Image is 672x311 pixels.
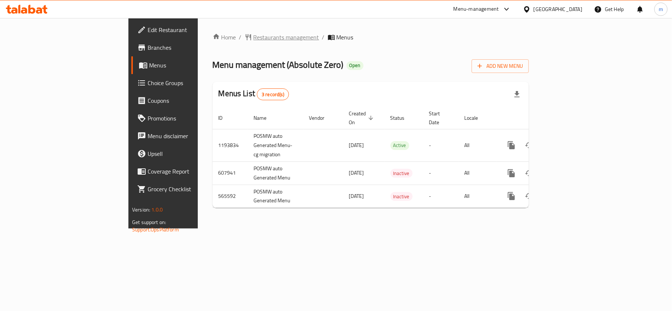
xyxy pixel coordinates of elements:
a: Support.OpsPlatform [132,225,179,234]
span: Start Date [429,109,450,127]
span: [DATE] [349,168,364,178]
div: Menu-management [454,5,499,14]
td: - [423,129,459,161]
span: Open [347,62,363,69]
button: more [503,187,520,205]
span: Inactive [390,169,413,178]
div: Inactive [390,192,413,201]
div: Open [347,61,363,70]
td: All [459,161,497,185]
span: [DATE] [349,191,364,201]
span: Upsell [148,149,235,158]
div: Total records count [257,88,289,100]
td: - [423,185,459,208]
button: Change Status [520,187,538,205]
span: Menus [149,61,235,70]
span: Menu management ( Absolute Zero ) [213,56,344,73]
button: more [503,164,520,182]
span: 3 record(s) [257,91,289,98]
a: Coupons [131,92,241,109]
td: All [459,185,497,208]
button: Add New Menu [472,59,529,73]
span: Name [254,113,276,122]
div: Export file [508,85,526,103]
span: Locale [465,113,488,122]
span: Coverage Report [148,167,235,176]
li: / [322,33,325,42]
span: Promotions [148,114,235,123]
span: Created On [349,109,376,127]
th: Actions [497,107,579,129]
span: ID [218,113,232,122]
span: Restaurants management [254,33,319,42]
a: Menu disclaimer [131,127,241,145]
span: Vendor [309,113,334,122]
span: Choice Groups [148,78,235,87]
span: Edit Restaurant [148,25,235,34]
td: All [459,129,497,161]
span: Grocery Checklist [148,185,235,193]
a: Upsell [131,145,241,163]
span: Version: [132,205,150,214]
td: POSMW auto Generated Menu-cg migration [248,129,303,161]
span: Get support on: [132,217,166,227]
span: m [659,5,663,13]
a: Menus [131,56,241,74]
button: Change Status [520,136,538,154]
nav: breadcrumb [213,33,529,42]
span: Menus [337,33,354,42]
button: more [503,136,520,154]
a: Promotions [131,109,241,127]
span: Branches [148,43,235,52]
span: [DATE] [349,140,364,150]
span: Coupons [148,96,235,105]
a: Branches [131,39,241,56]
span: Menu disclaimer [148,132,235,140]
span: 1.0.0 [151,205,163,214]
td: POSMW auto Generated Menu [248,161,303,185]
td: - [423,161,459,185]
span: Active [390,141,409,150]
button: Change Status [520,164,538,182]
h2: Menus List [218,88,289,100]
a: Edit Restaurant [131,21,241,39]
span: Status [390,113,414,122]
span: Inactive [390,192,413,201]
a: Coverage Report [131,163,241,180]
td: POSMW auto Generated Menu [248,185,303,208]
span: Add New Menu [478,62,523,71]
a: Restaurants management [245,33,319,42]
a: Choice Groups [131,74,241,92]
table: enhanced table [213,107,579,208]
div: [GEOGRAPHIC_DATA] [534,5,582,13]
a: Grocery Checklist [131,180,241,198]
